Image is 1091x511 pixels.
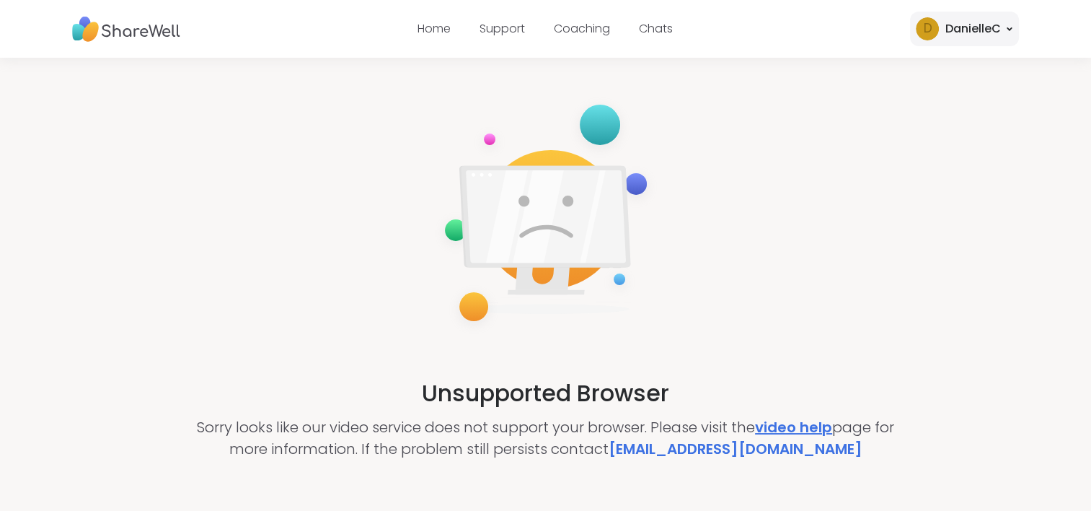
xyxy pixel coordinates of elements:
div: DanielleC [945,20,1000,38]
span: D [923,19,932,38]
a: Support [480,20,525,37]
a: [EMAIL_ADDRESS][DOMAIN_NAME] [609,439,862,459]
p: Sorry looks like our video service does not support your browser. Please visit the page for more ... [182,416,909,460]
img: ShareWell Nav Logo [72,9,180,49]
img: not-supported [433,95,658,336]
a: Home [418,20,451,37]
a: video help [755,417,832,437]
a: Coaching [554,20,610,37]
a: Chats [639,20,673,37]
h2: Unsupported Browser [422,376,669,411]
